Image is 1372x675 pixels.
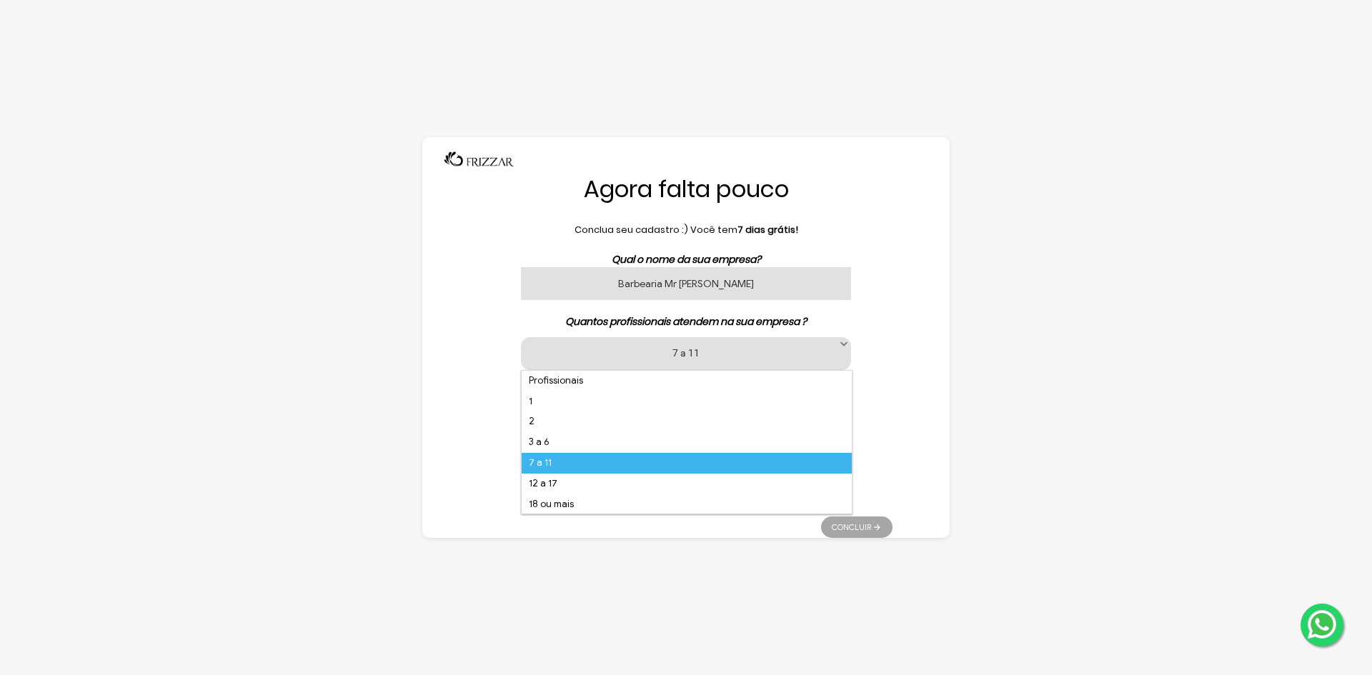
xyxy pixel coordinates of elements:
[479,223,893,237] p: Conclua seu cadastro :) Você tem
[522,371,852,391] li: Profissionais
[521,267,851,300] input: Nome da sua empresa
[479,384,893,399] p: Qual sistema utilizava antes?
[479,252,893,267] p: Qual o nome da sua empresa?
[479,174,893,204] h1: Agora falta pouco
[522,494,852,515] li: 18 ou mais
[522,391,852,412] li: 1
[522,411,852,432] li: 2
[479,454,893,469] p: Veio por algum de nossos parceiros?
[522,453,852,474] li: 7 a 11
[479,314,893,329] p: Quantos profissionais atendem na sua empresa ?
[539,346,833,359] label: 7 a 11
[522,474,852,494] li: 12 a 17
[737,223,798,236] b: 7 dias grátis!
[1305,607,1339,641] img: whatsapp.png
[821,509,893,538] ul: Pagination
[522,432,852,453] li: 3 a 6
